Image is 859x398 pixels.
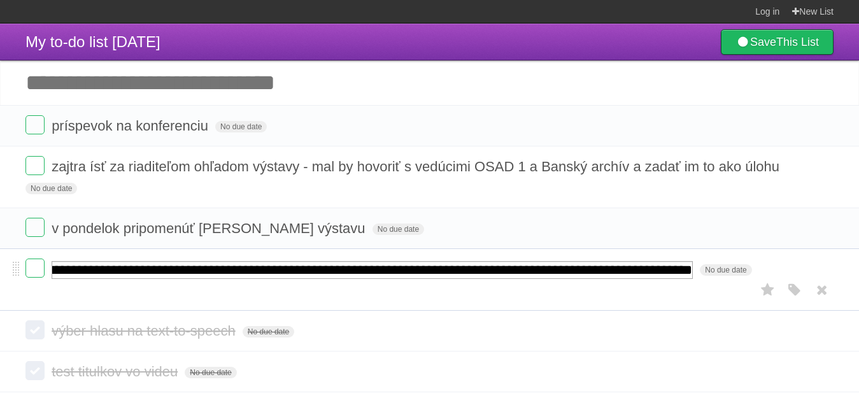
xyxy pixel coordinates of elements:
[52,323,239,339] span: výber hlasu na text-to-speech
[373,224,424,235] span: No due date
[25,33,160,50] span: My to-do list [DATE]
[215,121,267,132] span: No due date
[243,326,294,338] span: No due date
[700,264,751,276] span: No due date
[776,36,819,48] b: This List
[25,218,45,237] label: Done
[52,118,211,134] span: príspevok na konferenciu
[25,361,45,380] label: Done
[52,159,783,174] span: zajtra ísť za riaditeľom ohľadom výstavy - mal by hovoriť s vedúcimi OSAD 1 a Banský archív a zad...
[185,367,236,378] span: No due date
[25,183,77,194] span: No due date
[25,156,45,175] label: Done
[52,220,368,236] span: v pondelok pripomenúť [PERSON_NAME] výstavu
[25,320,45,339] label: Done
[25,259,45,278] label: Done
[756,280,780,301] label: Star task
[721,29,834,55] a: SaveThis List
[25,115,45,134] label: Done
[52,364,181,380] span: test titulkov vo videu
